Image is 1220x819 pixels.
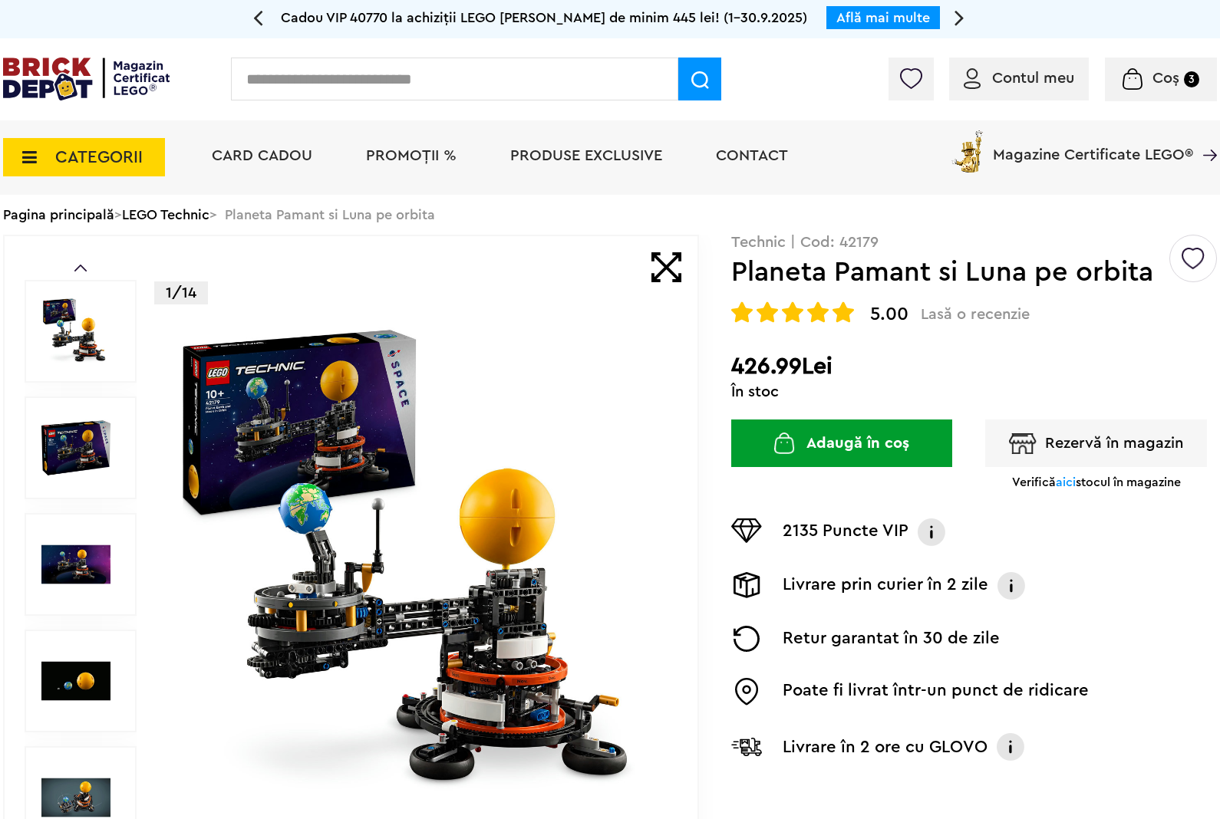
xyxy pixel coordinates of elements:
img: Evaluare cu stele [757,301,778,323]
div: > > Planeta Pamant si Luna pe orbita [3,195,1217,235]
a: Contact [716,148,788,163]
a: Contul meu [964,71,1074,86]
a: Magazine Certificate LEGO® [1193,127,1217,143]
p: 2135 Puncte VIP [783,518,908,546]
a: PROMOȚII % [366,148,457,163]
p: 1/14 [154,281,208,304]
span: Cadou VIP 40770 la achiziții LEGO [PERSON_NAME] de minim 445 lei! (1-30.9.2025) [281,11,807,25]
img: Info VIP [916,518,947,546]
img: Info livrare prin curier [996,572,1027,600]
a: Pagina principală [3,208,114,222]
a: LEGO Technic [122,208,209,222]
img: Livrare Glovo [731,737,762,756]
a: Card Cadou [212,148,312,163]
img: Planeta Pamant si Luna pe orbita [41,413,110,482]
p: Livrare în 2 ore cu GLOVO [783,735,988,759]
span: Magazine Certificate LEGO® [993,127,1193,163]
span: Contul meu [992,71,1074,86]
p: Retur garantat în 30 de zile [783,626,1000,652]
div: În stoc [731,384,1217,400]
img: Returnare [731,626,762,652]
span: aici [1056,476,1076,488]
img: Planeta Pamant si Luna pe orbita LEGO 42179 [41,530,110,599]
button: Rezervă în magazin [985,419,1207,467]
span: CATEGORII [55,149,143,166]
span: Coș [1152,71,1179,86]
a: Află mai multe [836,11,930,25]
p: Technic | Cod: 42179 [731,235,1217,250]
img: Livrare [731,572,762,598]
a: Prev [74,265,87,271]
img: Puncte VIP [731,518,762,543]
img: Easybox [731,678,762,706]
p: Verifică stocul în magazine [1012,475,1181,490]
button: Adaugă în coș [731,419,952,467]
a: Produse exclusive [510,148,662,163]
h1: Planeta Pamant si Luna pe orbita [731,258,1167,286]
img: Planeta Pamant si Luna pe orbita [41,297,110,366]
img: Evaluare cu stele [731,301,753,323]
img: Seturi Lego Planeta Pamant si Luna pe orbita [41,646,110,715]
h2: 426.99Lei [731,353,1217,380]
span: Lasă o recenzie [921,305,1030,324]
p: Livrare prin curier în 2 zile [783,572,988,600]
span: 5.00 [870,305,908,324]
img: Planeta Pamant si Luna pe orbita [170,317,664,811]
img: Evaluare cu stele [807,301,829,323]
img: Info livrare cu GLOVO [995,732,1026,762]
img: Evaluare cu stele [782,301,803,323]
img: Evaluare cu stele [833,301,854,323]
p: Poate fi livrat într-un punct de ridicare [783,678,1089,706]
small: 3 [1184,71,1199,87]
